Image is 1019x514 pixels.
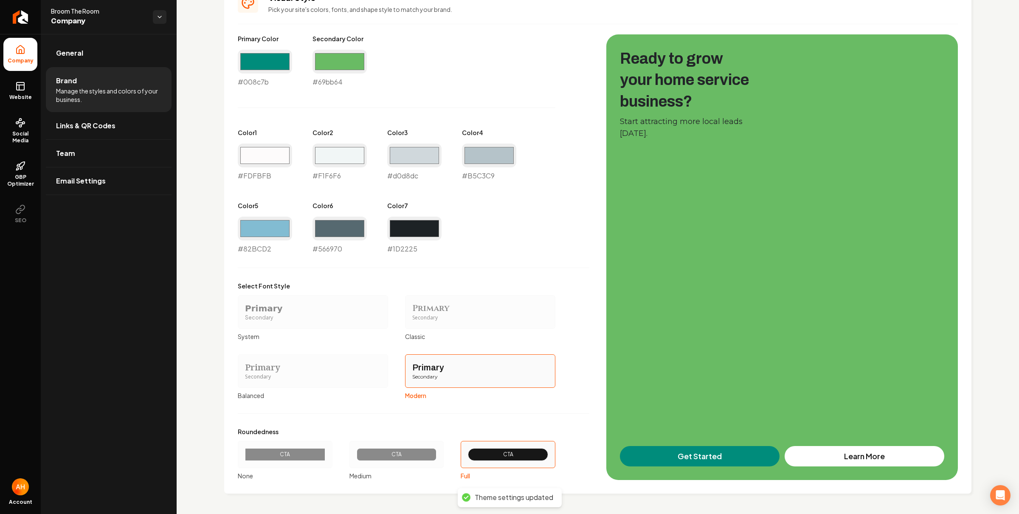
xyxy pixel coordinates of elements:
[462,144,516,181] div: #B5C3C9
[238,391,388,400] div: Balanced
[252,451,318,458] div: CTA
[412,373,548,381] div: Secondary
[12,478,29,495] img: Anthony Hurgoi
[13,10,28,24] img: Rebolt Logo
[46,140,172,167] a: Team
[412,314,548,322] div: Secondary
[56,87,161,104] span: Manage the styles and colors of your business.
[238,332,388,341] div: System
[405,332,555,341] div: Classic
[475,451,541,458] div: CTA
[387,128,442,137] label: Color 3
[238,128,292,137] label: Color 1
[11,217,30,224] span: SEO
[312,50,367,87] div: #69bb64
[387,201,442,210] label: Color 7
[51,15,146,27] span: Company
[245,302,381,314] div: Primary
[238,50,292,87] div: #008c7b
[245,314,381,322] div: Secondary
[387,144,442,181] div: #d0d8dc
[238,144,292,181] div: #FDFBFB
[990,485,1011,506] div: Open Intercom Messenger
[51,7,146,15] span: Broom The Room
[12,478,29,495] button: Open user button
[56,121,115,131] span: Links & QR Codes
[46,167,172,195] a: Email Settings
[312,144,367,181] div: #F1F6F6
[405,391,555,400] div: Modern
[3,130,37,144] span: Social Media
[238,472,332,480] div: None
[3,154,37,194] a: GBP Optimizer
[312,128,367,137] label: Color 2
[56,48,83,58] span: General
[475,493,553,502] div: Theme settings updated
[387,217,442,254] div: #1D2225
[56,76,77,86] span: Brand
[312,201,367,210] label: Color 6
[3,174,37,187] span: GBP Optimizer
[238,217,292,254] div: #82BCD2
[461,472,555,480] div: Full
[412,302,548,314] div: Primary
[3,198,37,231] button: SEO
[238,427,555,436] label: Roundedness
[6,94,35,101] span: Website
[312,34,367,43] label: Secondary Color
[56,148,75,158] span: Team
[238,282,555,290] label: Select Font Style
[245,373,381,381] div: Secondary
[364,451,430,458] div: CTA
[412,361,548,373] div: Primary
[46,112,172,139] a: Links & QR Codes
[46,40,172,67] a: General
[349,472,444,480] div: Medium
[245,361,381,373] div: Primary
[238,201,292,210] label: Color 5
[56,176,106,186] span: Email Settings
[3,111,37,151] a: Social Media
[312,217,367,254] div: #566970
[268,5,958,14] p: Pick your site's colors, fonts, and shape style to match your brand.
[3,74,37,107] a: Website
[462,128,516,137] label: Color 4
[9,499,32,506] span: Account
[4,57,37,64] span: Company
[238,34,292,43] label: Primary Color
